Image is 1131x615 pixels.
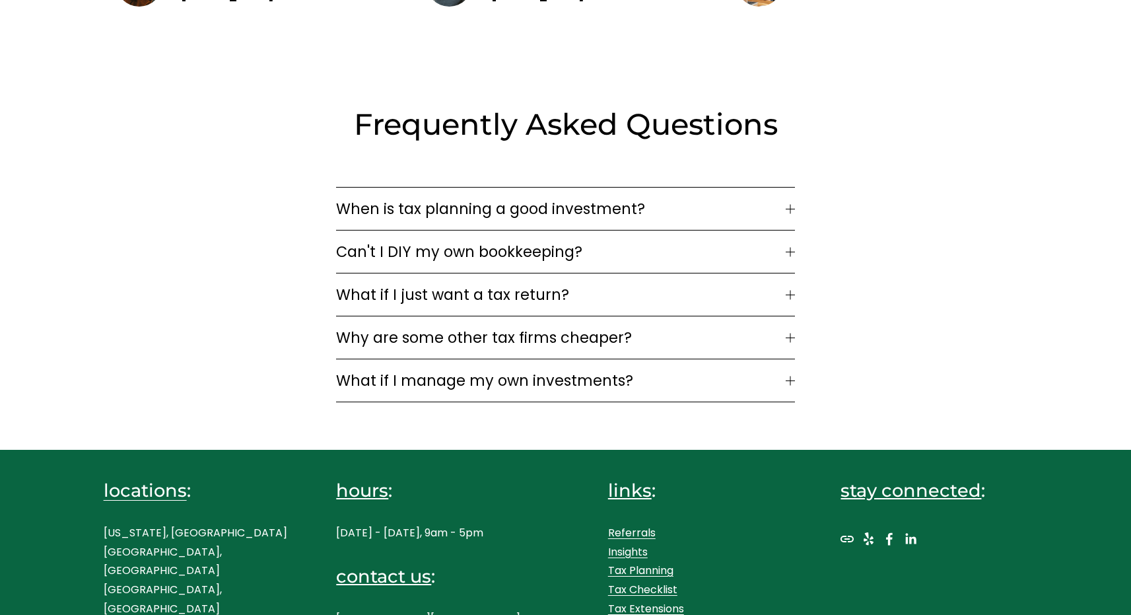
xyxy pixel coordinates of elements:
[336,188,794,230] button: When is tax planning a good investment?
[883,532,896,546] a: Facebook
[336,478,523,503] h4: :
[336,316,794,359] button: Why are some other tax firms cheaper?
[608,480,652,501] span: links
[336,564,523,589] h4: :
[336,240,785,263] span: Can't I DIY my own bookkeeping?
[104,478,291,503] h4: :
[336,198,785,220] span: When is tax planning a good investment?
[840,478,1027,503] h4: :
[298,105,834,143] h2: Frequently Asked Questions
[862,532,875,546] a: Yelp
[336,283,785,306] span: What if I just want a tax return?
[336,326,785,349] span: Why are some other tax firms cheaper?
[336,524,523,543] p: [DATE] - [DATE], 9am - 5pm
[608,581,677,600] a: Tax Checklist
[336,231,794,273] button: Can't I DIY my own bookkeeping?
[336,369,785,392] span: What if I manage my own investments?
[608,478,795,503] h4: :
[336,480,388,501] span: hours
[840,532,854,546] a: URL
[608,543,648,562] a: Insights
[336,359,794,402] button: What if I manage my own investments?
[336,565,431,587] span: contact us
[336,273,794,316] button: What if I just want a tax return?
[904,532,917,546] a: LinkedIn
[608,524,656,543] a: Referrals
[104,478,187,503] a: locations
[608,561,673,581] a: Tax Planning
[840,480,981,501] span: stay connected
